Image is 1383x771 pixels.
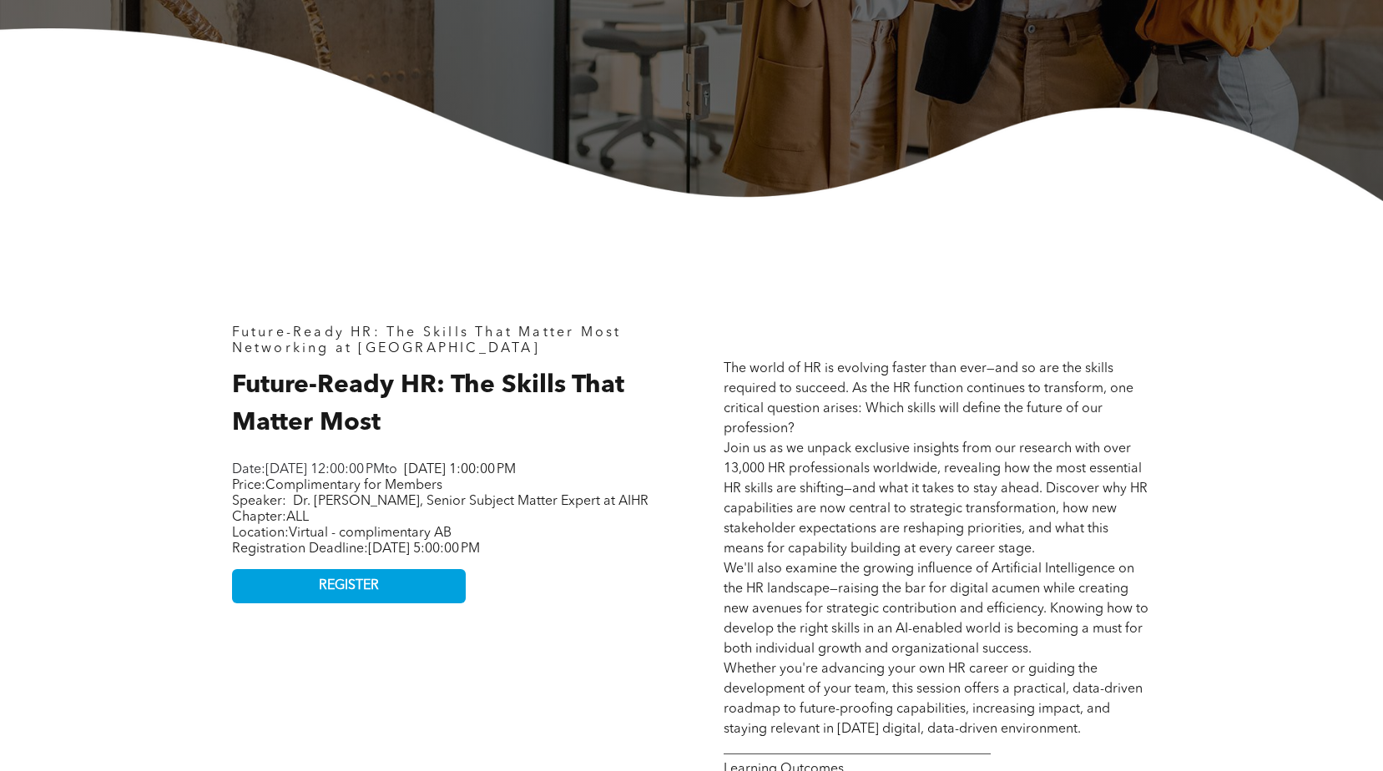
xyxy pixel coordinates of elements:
a: REGISTER [232,569,466,603]
span: [DATE] 12:00:00 PM [265,463,385,476]
span: Chapter: [232,511,309,524]
span: [DATE] 1:00:00 PM [404,463,516,476]
span: Dr. [PERSON_NAME], Senior Subject Matter Expert at AIHR [293,495,649,508]
span: Complimentary for Members [265,479,442,492]
span: Networking at [GEOGRAPHIC_DATA] [232,342,540,355]
span: Speaker: [232,495,286,508]
span: Location: Registration Deadline: [232,527,480,556]
span: ALL [286,511,309,524]
span: REGISTER [319,578,379,594]
span: Virtual - complimentary AB [289,527,452,540]
span: Date: to [232,463,397,476]
span: Future-Ready HR: The Skills That Matter Most [232,373,624,436]
span: [DATE] 5:00:00 PM [368,542,480,556]
span: Future-Ready HR: The Skills That Matter Most [232,326,622,340]
span: Price: [232,479,442,492]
